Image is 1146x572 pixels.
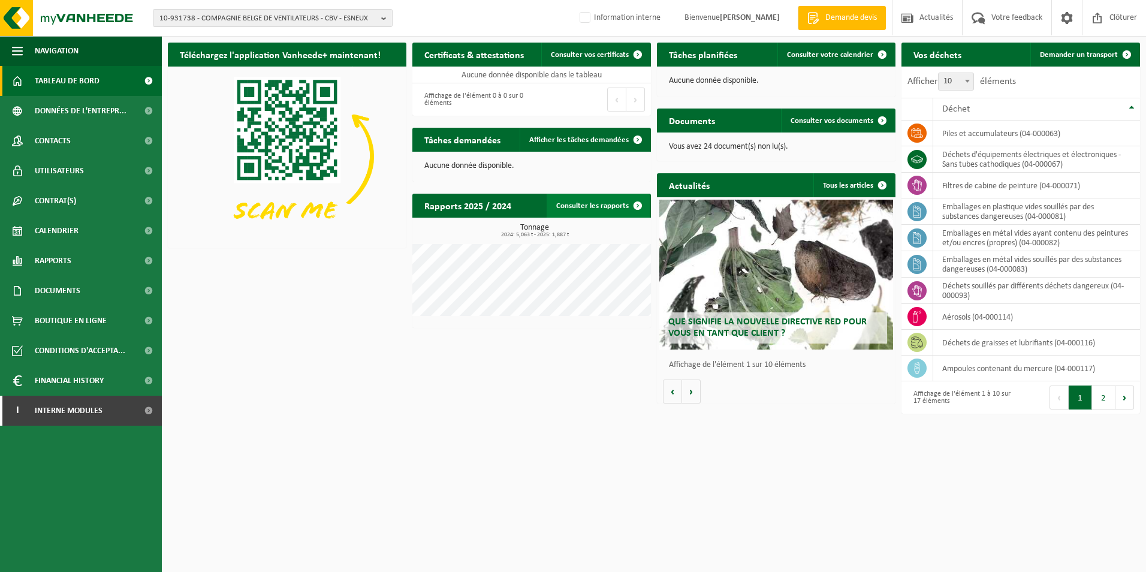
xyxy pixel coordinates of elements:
span: I [12,396,23,426]
a: Consulter votre calendrier [777,43,894,67]
span: Consulter vos documents [791,117,873,125]
span: Données de l'entrepr... [35,96,126,126]
span: Conditions d'accepta... [35,336,125,366]
button: Vorige [663,380,682,404]
span: Boutique en ligne [35,306,107,336]
h2: Certificats & attestations [412,43,536,66]
span: Documents [35,276,80,306]
td: filtres de cabine de peinture (04-000071) [933,173,1140,198]
a: Consulter vos certificats [541,43,650,67]
button: 10-931738 - COMPAGNIE BELGE DE VENTILATEURS - CBV - ESNEUX [153,9,393,27]
a: Tous les articles [813,173,894,197]
button: Previous [1050,386,1069,410]
td: Piles et accumulateurs (04-000063) [933,121,1140,146]
span: Navigation [35,36,79,66]
span: Calendrier [35,216,79,246]
td: déchets souillés par différents déchets dangereux (04-000093) [933,278,1140,304]
a: Demander un transport [1030,43,1139,67]
span: Demander un transport [1040,51,1118,59]
span: Interne modules [35,396,102,426]
span: Tableau de bord [35,66,99,96]
label: Afficher éléments [907,77,1016,86]
button: Volgende [682,380,701,404]
span: Rapports [35,246,71,276]
span: Financial History [35,366,104,396]
h2: Tâches planifiées [657,43,749,66]
td: ampoules contenant du mercure (04-000117) [933,356,1140,381]
td: déchets d'équipements électriques et électroniques - Sans tubes cathodiques (04-000067) [933,146,1140,173]
h2: Documents [657,109,727,132]
button: 2 [1092,386,1115,410]
span: Consulter vos certificats [551,51,629,59]
span: 10 [938,73,974,91]
span: Contacts [35,126,71,156]
span: Contrat(s) [35,186,76,216]
div: Affichage de l'élément 0 à 0 sur 0 éléments [418,86,526,113]
td: déchets de graisses et lubrifiants (04-000116) [933,330,1140,356]
td: emballages en métal vides souillés par des substances dangereuses (04-000083) [933,251,1140,278]
h2: Tâches demandées [412,128,512,151]
button: Next [1115,386,1134,410]
span: 10-931738 - COMPAGNIE BELGE DE VENTILATEURS - CBV - ESNEUX [159,10,376,28]
p: Aucune donnée disponible. [424,162,639,170]
td: Aucune donnée disponible dans le tableau [412,67,651,83]
h2: Actualités [657,173,722,197]
a: Demande devis [798,6,886,30]
h2: Rapports 2025 / 2024 [412,194,523,217]
h3: Tonnage [418,224,651,238]
h2: Téléchargez l'application Vanheede+ maintenant! [168,43,393,66]
span: 2024: 5,063 t - 2025: 1,887 t [418,232,651,238]
span: Que signifie la nouvelle directive RED pour vous en tant que client ? [668,317,867,338]
span: Consulter votre calendrier [787,51,873,59]
a: Afficher les tâches demandées [520,128,650,152]
td: emballages en métal vides ayant contenu des peintures et/ou encres (propres) (04-000082) [933,225,1140,251]
a: Consulter vos documents [781,109,894,133]
button: 1 [1069,386,1092,410]
p: Affichage de l'élément 1 sur 10 éléments [669,361,889,369]
td: emballages en plastique vides souillés par des substances dangereuses (04-000081) [933,198,1140,225]
label: Information interne [577,9,661,27]
button: Next [626,88,645,112]
td: aérosols (04-000114) [933,304,1140,330]
a: Que signifie la nouvelle directive RED pour vous en tant que client ? [659,200,893,350]
p: Aucune donnée disponible. [669,77,883,85]
strong: [PERSON_NAME] [720,13,780,22]
span: Déchet [942,104,970,114]
p: Vous avez 24 document(s) non lu(s). [669,143,883,151]
a: Consulter les rapports [547,194,650,218]
span: Afficher les tâches demandées [529,136,629,144]
h2: Vos déchets [901,43,973,66]
span: Utilisateurs [35,156,84,186]
button: Previous [607,88,626,112]
span: Demande devis [822,12,880,24]
span: 10 [939,73,973,90]
div: Affichage de l'élément 1 à 10 sur 17 éléments [907,384,1015,411]
img: Download de VHEPlus App [168,67,406,246]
